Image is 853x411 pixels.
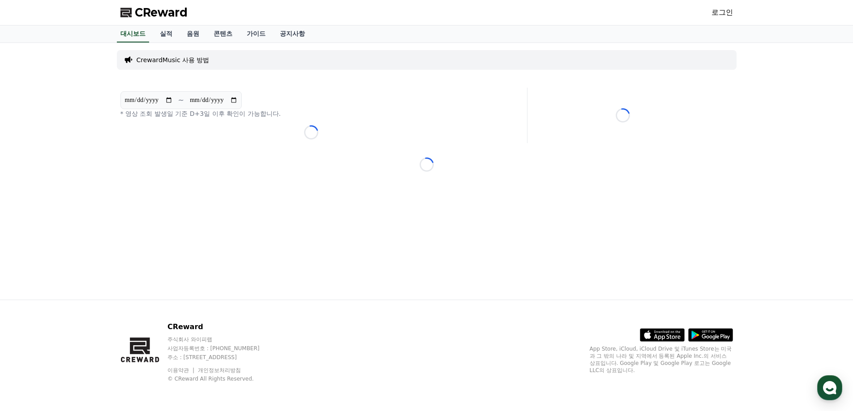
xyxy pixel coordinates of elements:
[117,25,149,42] a: 대시보드
[167,354,277,361] p: 주소 : [STREET_ADDRESS]
[120,109,502,118] p: * 영상 조회 발생일 기준 D+3일 이후 확인이 가능합니다.
[120,5,188,20] a: CReward
[273,25,312,42] a: 공지사항
[712,7,733,18] a: 로그인
[178,95,184,106] p: ~
[167,322,277,332] p: CReward
[198,367,241,373] a: 개인정보처리방침
[28,297,34,304] span: 홈
[206,25,240,42] a: 콘텐츠
[135,5,188,20] span: CReward
[180,25,206,42] a: 음원
[137,55,210,64] a: CrewardMusic 사용 방법
[116,284,172,306] a: 설정
[3,284,59,306] a: 홈
[153,25,180,42] a: 실적
[167,367,196,373] a: 이용약관
[59,284,116,306] a: 대화
[138,297,149,304] span: 설정
[167,336,277,343] p: 주식회사 와이피랩
[167,345,277,352] p: 사업자등록번호 : [PHONE_NUMBER]
[240,25,273,42] a: 가이드
[590,345,733,374] p: App Store, iCloud, iCloud Drive 및 iTunes Store는 미국과 그 밖의 나라 및 지역에서 등록된 Apple Inc.의 서비스 상표입니다. Goo...
[82,297,93,305] span: 대화
[167,375,277,382] p: © CReward All Rights Reserved.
